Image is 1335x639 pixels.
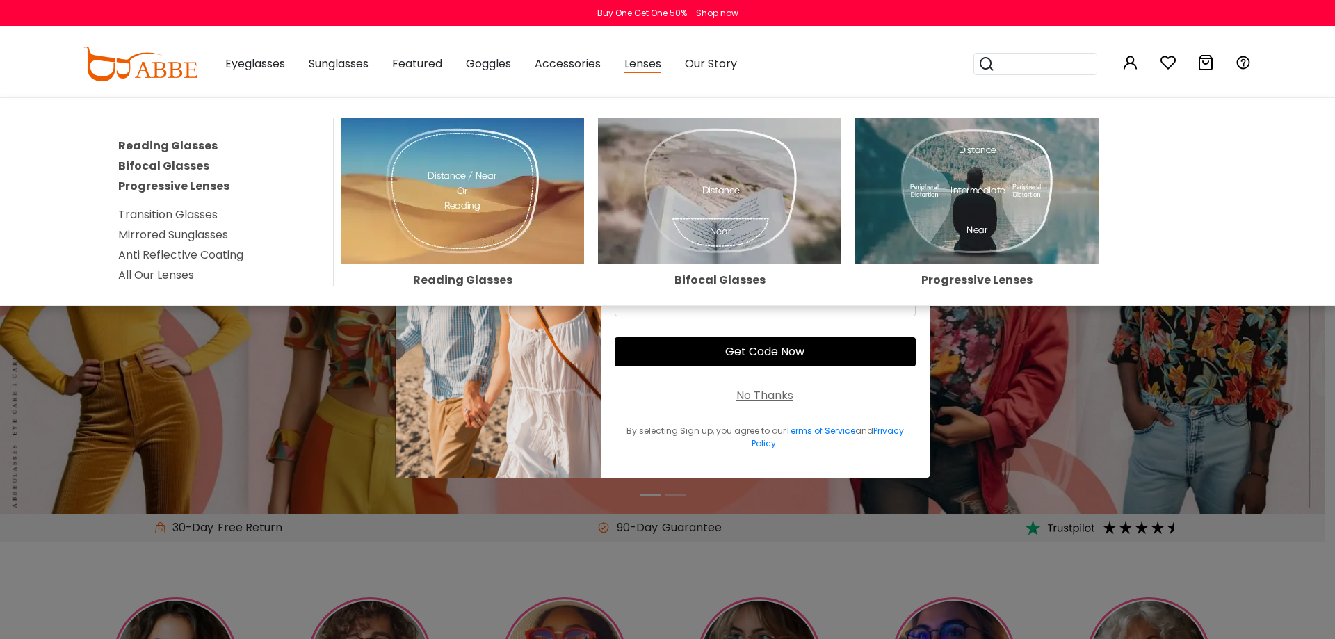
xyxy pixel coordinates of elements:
img: welcome [396,162,601,478]
a: Bifocal Glasses [118,158,209,174]
a: Bifocal Glasses [598,181,841,286]
img: abbeglasses.com [83,47,197,81]
span: Featured [392,56,442,72]
div: Reading Glasses [341,275,584,286]
span: Lenses [624,56,661,73]
a: Anti Reflective Coating [118,247,243,263]
span: Our Story [685,56,737,72]
a: Privacy Policy [752,425,904,449]
a: Terms of Service [786,425,855,437]
div: Progressive Lenses [855,275,1099,286]
span: Goggles [466,56,511,72]
a: Progressive Lenses [855,181,1099,286]
div: Bifocal Glasses [598,275,841,286]
div: Shop now [696,7,738,19]
div: Buy One Get One 50% [597,7,687,19]
a: Transition Glasses [118,207,218,223]
a: Progressive Lenses [118,178,229,194]
img: Reading Glasses [341,118,584,264]
img: Bifocal Glasses [598,118,841,264]
span: Eyeglasses [225,56,285,72]
div: By selecting Sign up, you agree to our and . [615,425,916,450]
img: Progressive Lenses [855,118,1099,264]
a: Shop now [689,7,738,19]
span: Sunglasses [309,56,369,72]
a: All Our Lenses [118,267,194,283]
div: No Thanks [736,387,793,404]
a: Reading Glasses [341,181,584,286]
a: Reading Glasses [118,138,218,154]
span: Accessories [535,56,601,72]
button: Get Code Now [615,337,916,366]
a: Mirrored Sunglasses [118,227,228,243]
